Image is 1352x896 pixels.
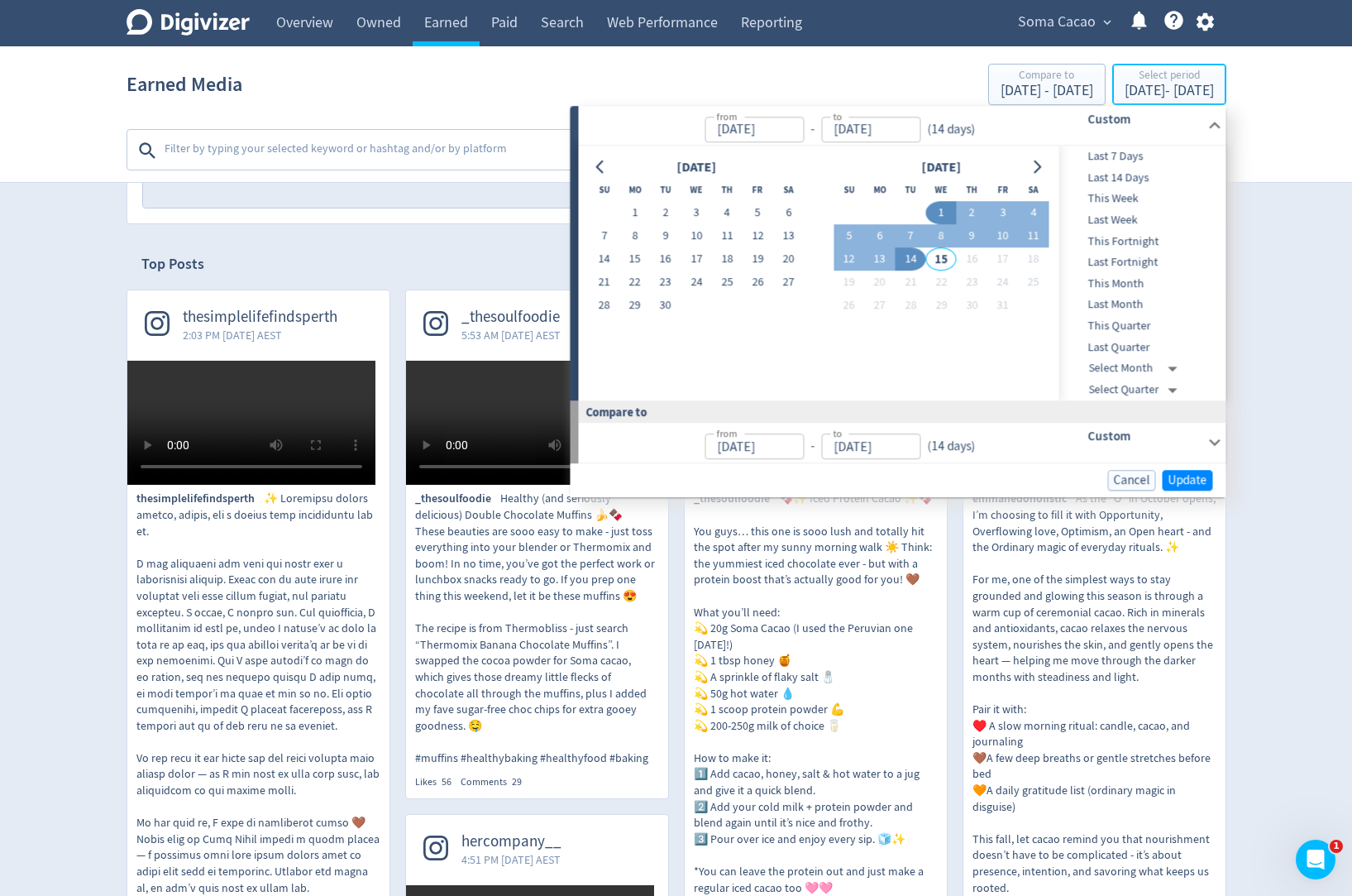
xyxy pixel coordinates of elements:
[127,58,242,111] h1: Earned Media
[987,271,1018,295] button: 24
[619,202,650,225] button: 1
[579,106,1226,146] div: from-to(14 days)Custom
[415,491,659,766] p: Healthy (and seriously delicious) Double Chocolate Muffins 🍌🍫 These beauties are sooo easy to mak...
[957,271,987,295] button: 23
[833,109,842,123] label: to
[1018,225,1049,248] button: 11
[671,156,721,179] div: [DATE]
[864,179,895,202] th: Monday
[1087,426,1201,446] h6: Custom
[712,225,743,248] button: 11
[650,248,681,271] button: 16
[833,426,842,440] label: to
[406,290,668,789] a: _thesoulfoodie5:53 AM [DATE] AEST_thesoulfoodieHealthy (and seriously delicious) Double Chocolate...
[650,295,681,318] button: 30
[987,179,1018,202] th: Friday
[1018,202,1049,225] button: 4
[1114,474,1150,486] span: Cancel
[650,225,681,248] button: 9
[896,295,926,318] button: 28
[1059,337,1223,358] div: Last Quarter
[920,120,982,139] div: ( 14 days )
[916,156,966,179] div: [DATE]
[926,271,957,295] button: 22
[589,156,613,179] button: Go to previous month
[415,491,500,507] span: _thesoulfoodie
[743,225,773,248] button: 12
[681,271,712,295] button: 24
[650,179,681,202] th: Tuesday
[896,225,926,248] button: 7
[1018,271,1049,295] button: 25
[183,308,337,327] span: thesimplelifefindsperth
[1112,64,1226,105] button: Select period[DATE]- [DATE]
[896,271,926,295] button: 21
[589,248,619,271] button: 14
[957,248,987,271] button: 16
[650,271,681,295] button: 23
[681,225,712,248] button: 10
[589,225,619,248] button: 7
[681,179,712,202] th: Wednesday
[972,491,1076,507] span: emmahedoholistic
[1163,470,1213,491] button: Update
[712,248,743,271] button: 18
[1059,189,1223,210] div: This Week
[834,225,864,248] button: 5
[926,225,957,248] button: 8
[461,327,561,343] span: 5:53 AM [DATE] AEST
[957,295,987,318] button: 30
[804,120,821,139] div: -
[773,202,804,225] button: 6
[716,426,737,440] label: from
[864,271,895,295] button: 20
[743,179,773,202] th: Friday
[1059,253,1223,271] span: Last Fortnight
[619,295,650,318] button: 29
[1059,273,1223,295] div: This Month
[579,424,1226,463] div: from-to(14 days)Custom
[1089,358,1184,380] div: Select Month
[1018,179,1049,202] th: Saturday
[1087,109,1201,129] h6: Custom
[1059,232,1223,251] span: This Fortnight
[988,64,1106,105] button: Compare to[DATE] - [DATE]
[957,202,987,225] button: 2
[1059,190,1223,208] span: This Week
[1059,317,1223,335] span: This Quarter
[619,225,650,248] button: 8
[1296,840,1335,879] iframe: Intercom live chat
[987,202,1018,225] button: 3
[1100,15,1115,30] span: expand_more
[1018,248,1049,271] button: 18
[1059,252,1223,273] div: Last Fortnight
[926,295,957,318] button: 29
[1059,315,1223,337] div: This Quarter
[1059,231,1223,252] div: This Fortnight
[461,832,561,851] span: hercompany__
[1025,156,1049,179] button: Go to next month
[712,179,743,202] th: Thursday
[1059,209,1223,231] div: Last Week
[864,225,895,248] button: 6
[461,308,561,327] span: _thesoulfoodie
[773,179,804,202] th: Saturday
[1059,211,1223,229] span: Last Week
[957,225,987,248] button: 9
[920,437,975,456] div: ( 14 days )
[461,851,561,868] span: 4:51 PM [DATE] AEST
[926,179,957,202] th: Wednesday
[716,109,737,123] label: from
[926,202,957,225] button: 1
[926,248,957,271] button: 15
[589,295,619,318] button: 28
[589,179,619,202] th: Sunday
[743,248,773,271] button: 19
[864,248,895,271] button: 13
[1125,69,1214,84] div: Select period
[1059,169,1223,187] span: Last 14 Days
[1059,167,1223,189] div: Last 14 Days
[864,295,895,318] button: 27
[804,437,821,456] div: -
[1059,275,1223,293] span: This Month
